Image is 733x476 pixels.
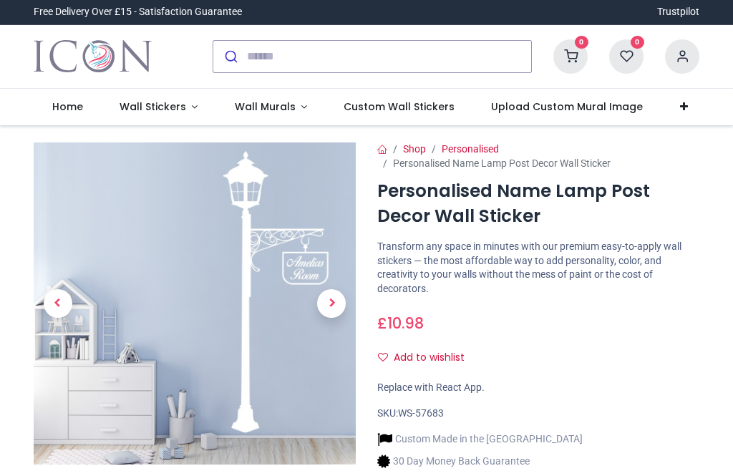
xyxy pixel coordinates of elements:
li: 30 Day Money Back Guarantee [377,454,583,469]
a: Wall Murals [216,89,326,126]
div: Replace with React App. [377,381,699,395]
a: Next [308,191,356,417]
a: 0 [609,49,644,61]
a: Personalised [442,143,499,155]
button: Add to wishlistAdd to wishlist [377,346,477,370]
div: Free Delivery Over £15 - Satisfaction Guarantee [34,5,242,19]
span: Wall Murals [235,99,296,114]
span: Upload Custom Mural Image [491,99,643,114]
span: WS-57683 [398,407,444,419]
img: Personalised Name Lamp Post Decor Wall Sticker [34,142,356,465]
p: Transform any space in minutes with our premium easy-to-apply wall stickers — the most affordable... [377,240,699,296]
span: £ [377,313,424,334]
button: Submit [213,41,247,72]
a: Logo of Icon Wall Stickers [34,37,152,77]
a: Wall Stickers [101,89,216,126]
a: 0 [553,49,588,61]
div: SKU: [377,407,699,421]
span: Previous [44,289,72,318]
span: Wall Stickers [120,99,186,114]
a: Previous [34,191,82,417]
span: 10.98 [387,313,424,334]
img: Icon Wall Stickers [34,37,152,77]
sup: 0 [631,36,644,49]
span: Personalised Name Lamp Post Decor Wall Sticker [393,157,611,169]
h1: Personalised Name Lamp Post Decor Wall Sticker [377,179,699,228]
a: Shop [403,143,426,155]
i: Add to wishlist [378,352,388,362]
a: Trustpilot [657,5,699,19]
li: Custom Made in the [GEOGRAPHIC_DATA] [377,432,583,447]
sup: 0 [575,36,588,49]
span: Custom Wall Stickers [344,99,455,114]
span: Home [52,99,83,114]
span: Next [317,289,346,318]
